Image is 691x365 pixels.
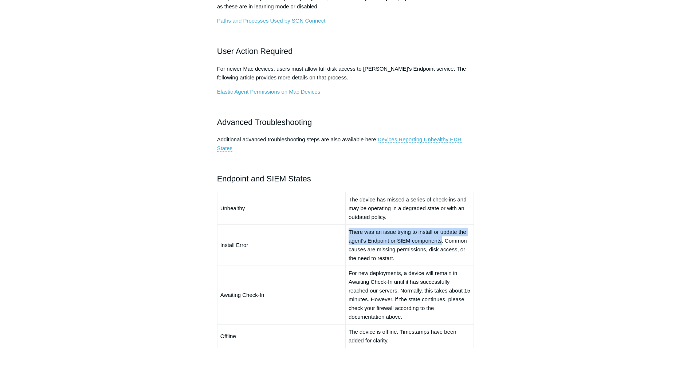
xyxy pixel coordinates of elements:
[217,64,474,82] p: For newer Mac devices, users must allow full disk access to [PERSON_NAME]'s Endpoint service. The...
[217,116,474,129] h2: Advanced Troubleshooting
[345,324,474,348] td: The device is offline. Timestamps have been added for clarity.
[345,224,474,266] td: There was an issue trying to install or update the agent's Endpoint or SIEM components. Common ca...
[345,192,474,224] td: The device has missed a series of check-ins and may be operating in a degraded state or with an o...
[217,224,345,266] td: Install Error
[217,136,462,152] a: Devices Reporting Unhealthy EDR States
[217,45,474,58] h2: User Action Required
[345,266,474,324] td: For new deployments, a device will remain in Awaiting Check-In until it has successfully reached ...
[217,324,345,348] td: Offline
[217,172,474,185] h2: Endpoint and SIEM States
[217,266,345,324] td: Awaiting Check-In
[217,192,345,224] td: Unhealthy
[217,135,474,153] p: Additional advanced troubleshooting steps are also available here:
[217,89,320,95] a: Elastic Agent Permissions on Mac Devices
[217,17,326,24] a: Paths and Processes Used by SGN Connect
